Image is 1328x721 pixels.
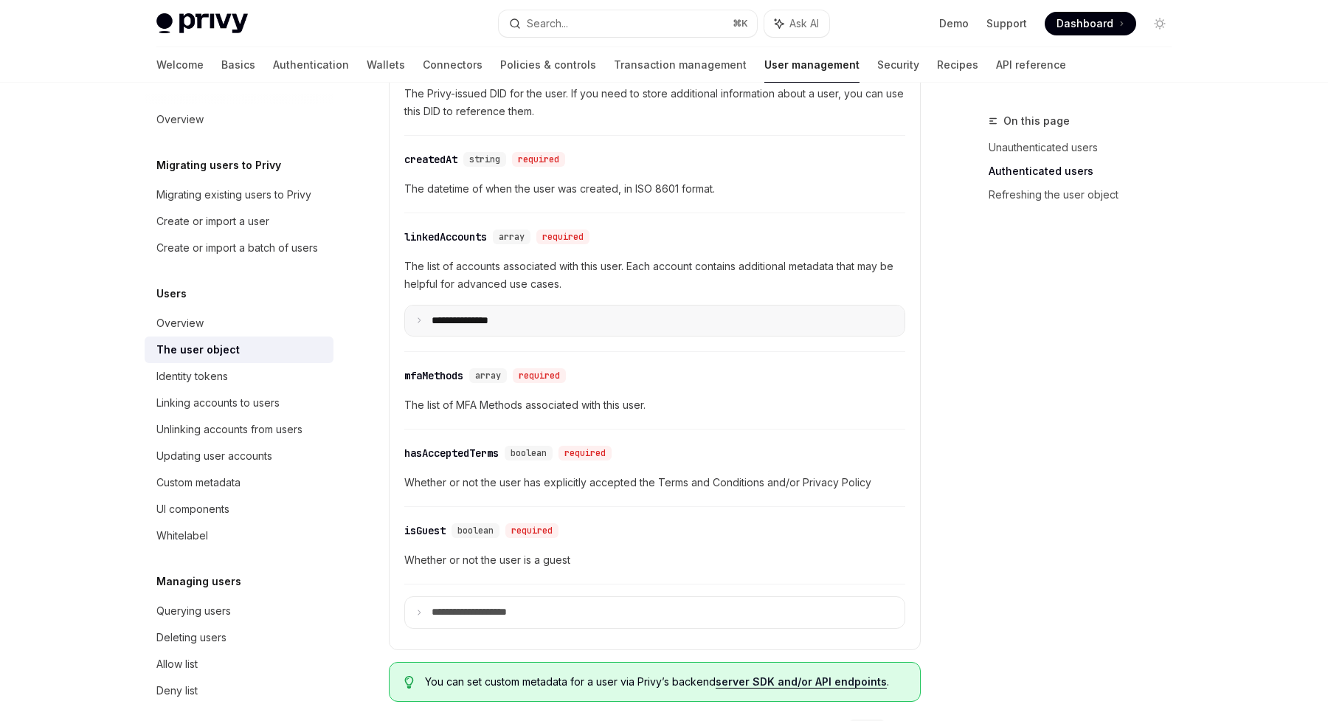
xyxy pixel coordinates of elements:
[156,341,240,359] div: The user object
[1056,16,1113,31] span: Dashboard
[404,396,905,414] span: The list of MFA Methods associated with this user.
[989,183,1183,207] a: Refreshing the user object
[404,180,905,198] span: The datetime of when the user was created, in ISO 8601 format.
[145,182,333,208] a: Migrating existing users to Privy
[499,10,757,37] button: Search...⌘K
[937,47,978,83] a: Recipes
[513,368,566,383] div: required
[404,551,905,569] span: Whether or not the user is a guest
[512,152,565,167] div: required
[404,474,905,491] span: Whether or not the user has explicitly accepted the Terms and Conditions and/or Privacy Policy
[877,47,919,83] a: Security
[145,310,333,337] a: Overview
[156,13,248,34] img: light logo
[499,231,525,243] span: array
[986,16,1027,31] a: Support
[156,500,229,518] div: UI components
[614,47,747,83] a: Transaction management
[156,682,198,700] div: Deny list
[527,15,568,32] div: Search...
[145,390,333,416] a: Linking accounts to users
[733,18,748,30] span: ⌘ K
[145,677,333,704] a: Deny list
[156,447,272,465] div: Updating user accounts
[145,469,333,496] a: Custom metadata
[475,370,501,382] span: array
[1045,12,1136,35] a: Dashboard
[156,655,198,673] div: Allow list
[996,47,1066,83] a: API reference
[156,368,228,385] div: Identity tokens
[764,10,829,37] button: Ask AI
[457,525,494,537] span: boolean
[145,651,333,677] a: Allow list
[1148,12,1172,35] button: Toggle dark mode
[404,446,499,460] div: hasAcceptedTerms
[156,474,241,491] div: Custom metadata
[156,527,208,545] div: Whitelabel
[469,153,500,165] span: string
[156,156,281,174] h5: Migrating users to Privy
[500,47,596,83] a: Policies & controls
[156,394,280,412] div: Linking accounts to users
[145,443,333,469] a: Updating user accounts
[156,629,226,646] div: Deleting users
[145,337,333,363] a: The user object
[505,523,558,538] div: required
[367,47,405,83] a: Wallets
[145,235,333,261] a: Create or import a batch of users
[404,85,905,120] span: The Privy-issued DID for the user. If you need to store additional information about a user, you ...
[404,676,415,689] svg: Tip
[156,47,204,83] a: Welcome
[764,47,860,83] a: User management
[156,186,311,204] div: Migrating existing users to Privy
[156,111,204,128] div: Overview
[145,208,333,235] a: Create or import a user
[221,47,255,83] a: Basics
[156,213,269,230] div: Create or import a user
[145,106,333,133] a: Overview
[145,416,333,443] a: Unlinking accounts from users
[716,675,887,689] a: server SDK and/or API endpoints
[989,136,1183,159] a: Unauthenticated users
[404,523,446,538] div: isGuest
[425,675,905,689] span: You can set custom metadata for a user via Privy’s backend .
[404,152,457,167] div: createdAt
[156,573,241,590] h5: Managing users
[156,421,302,438] div: Unlinking accounts from users
[145,624,333,651] a: Deleting users
[404,258,905,293] span: The list of accounts associated with this user. Each account contains additional metadata that ma...
[511,447,547,459] span: boolean
[145,522,333,549] a: Whitelabel
[156,285,187,303] h5: Users
[156,239,318,257] div: Create or import a batch of users
[558,446,612,460] div: required
[156,314,204,332] div: Overview
[156,602,231,620] div: Querying users
[404,230,487,244] div: linkedAccounts
[939,16,969,31] a: Demo
[789,16,819,31] span: Ask AI
[145,496,333,522] a: UI components
[536,230,589,244] div: required
[1003,112,1070,130] span: On this page
[404,368,463,383] div: mfaMethods
[273,47,349,83] a: Authentication
[989,159,1183,183] a: Authenticated users
[423,47,483,83] a: Connectors
[145,598,333,624] a: Querying users
[145,363,333,390] a: Identity tokens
